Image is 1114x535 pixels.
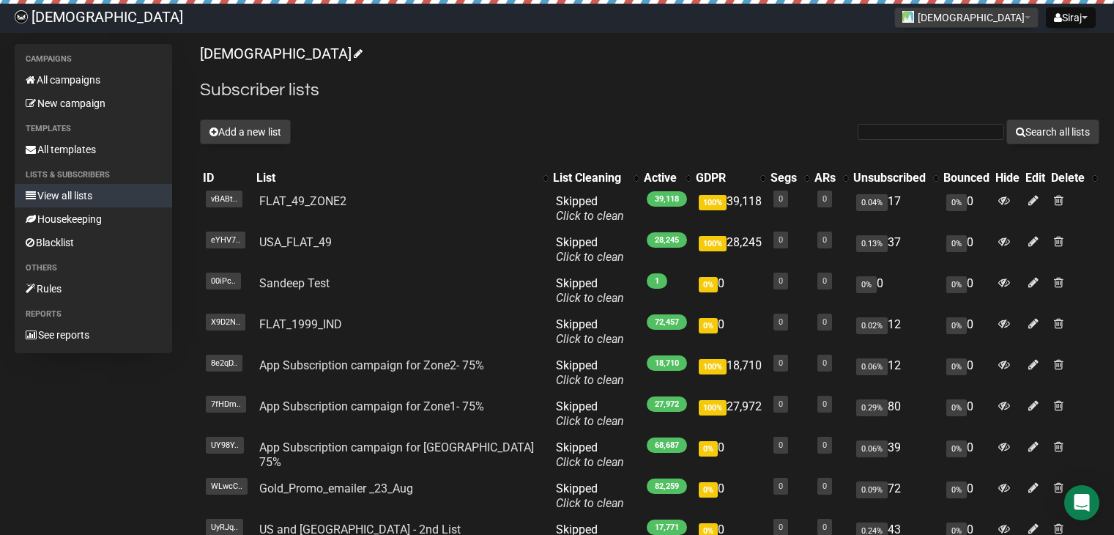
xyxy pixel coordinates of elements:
a: View all lists [15,184,172,207]
span: 0% [946,481,967,498]
a: Click to clean [556,414,624,428]
span: 0.06% [856,358,888,375]
td: 17 [850,188,940,229]
td: 0 [940,229,992,270]
th: GDPR: No sort applied, activate to apply an ascending sort [693,168,768,188]
td: 0 [940,476,992,517]
th: List Cleaning: No sort applied, activate to apply an ascending sort [550,168,641,188]
li: Reports [15,306,172,323]
a: [DEMOGRAPHIC_DATA] [200,45,360,62]
span: 82,259 [647,479,687,494]
a: 0 [779,276,783,286]
span: eYHV7.. [206,232,245,248]
a: FLAT_49_ZONE2 [259,194,346,208]
td: 18,710 [693,353,768,394]
span: UY98Y.. [206,437,244,454]
a: 0 [779,317,783,327]
td: 0 [940,188,992,229]
span: 0.09% [856,481,888,498]
a: App Subscription campaign for [GEOGRAPHIC_DATA] 75% [259,440,534,469]
span: 0% [856,276,877,293]
td: 0 [693,476,768,517]
td: 0 [693,311,768,353]
a: 0 [822,276,827,286]
td: 39,118 [693,188,768,229]
span: 0% [699,482,718,498]
span: 0% [946,317,967,334]
img: 61ace9317f7fa0068652623cbdd82cc4 [15,10,28,23]
div: Hide [995,171,1020,185]
span: Skipped [556,440,624,469]
a: Click to clean [556,209,624,223]
td: 37 [850,229,940,270]
td: 0 [693,435,768,476]
a: New campaign [15,92,172,115]
a: 0 [822,523,827,532]
span: 72,457 [647,314,687,330]
a: 0 [822,481,827,491]
span: 0% [946,235,967,252]
div: List [256,171,535,185]
div: List Cleaning [553,171,626,185]
div: Open Intercom Messenger [1064,485,1099,520]
span: 0.13% [856,235,888,252]
a: Click to clean [556,455,624,469]
td: 12 [850,353,940,394]
span: 00iPc.. [206,273,241,289]
a: 0 [779,399,783,409]
a: Blacklist [15,231,172,254]
span: Skipped [556,317,624,346]
th: Segs: No sort applied, activate to apply an ascending sort [768,168,812,188]
div: Bounced [943,171,989,185]
a: Click to clean [556,250,624,264]
td: 28,245 [693,229,768,270]
span: 8e2qD.. [206,355,242,372]
td: 0 [693,270,768,311]
span: 0.06% [856,440,888,457]
a: Click to clean [556,332,624,346]
td: 12 [850,311,940,353]
span: 7fHDm.. [206,396,246,413]
td: 72 [850,476,940,517]
a: 0 [779,358,783,368]
a: 0 [779,523,783,532]
span: 0% [946,358,967,375]
span: 0% [946,194,967,211]
div: GDPR [696,171,753,185]
a: 0 [779,440,783,450]
span: 0.29% [856,399,888,416]
h2: Subscriber lists [200,77,1099,103]
a: FLAT_1999_IND [259,317,342,331]
th: List: No sort applied, activate to apply an ascending sort [253,168,550,188]
th: ARs: No sort applied, activate to apply an ascending sort [812,168,850,188]
a: All campaigns [15,68,172,92]
th: Bounced: No sort applied, sorting is disabled [940,168,992,188]
div: ID [203,171,250,185]
span: 68,687 [647,438,687,453]
li: Templates [15,120,172,138]
th: Unsubscribed: No sort applied, activate to apply an ascending sort [850,168,940,188]
div: Edit [1025,171,1045,185]
a: All templates [15,138,172,161]
span: 0% [699,441,718,457]
span: Skipped [556,481,624,510]
button: Search all lists [1006,119,1099,144]
th: Edit: No sort applied, sorting is disabled [1022,168,1048,188]
th: ID: No sort applied, sorting is disabled [200,168,253,188]
button: Siraj [1046,7,1096,28]
button: [DEMOGRAPHIC_DATA] [894,7,1039,28]
a: Rules [15,277,172,300]
span: WLwcC.. [206,478,248,495]
span: 100% [699,236,727,251]
span: Skipped [556,235,624,264]
div: Segs [770,171,797,185]
span: 100% [699,359,727,374]
a: Click to clean [556,373,624,387]
span: Skipped [556,194,624,223]
td: 0 [940,311,992,353]
span: 18,710 [647,355,687,371]
div: Unsubscribed [853,171,926,185]
a: See reports [15,323,172,347]
td: 0 [940,353,992,394]
span: Skipped [556,399,624,428]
